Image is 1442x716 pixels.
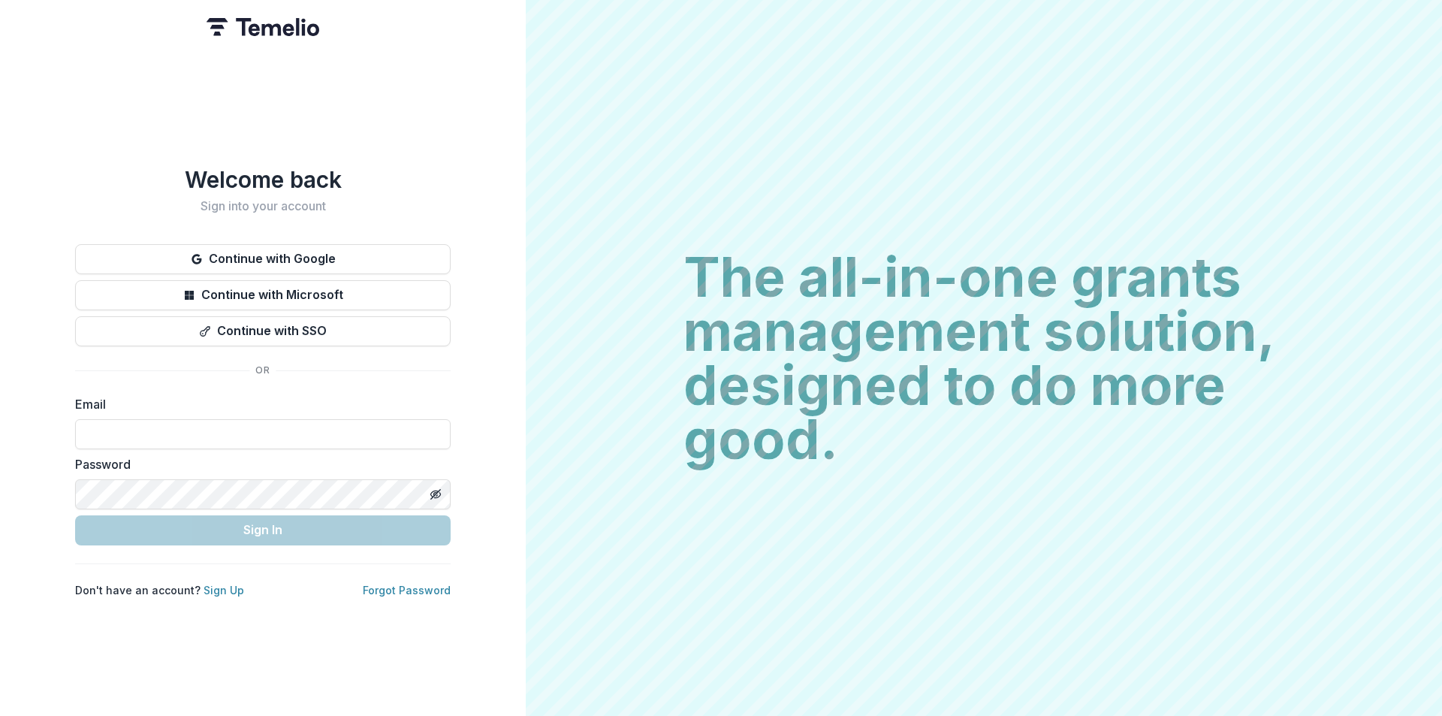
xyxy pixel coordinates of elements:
[75,280,451,310] button: Continue with Microsoft
[424,482,448,506] button: Toggle password visibility
[207,18,319,36] img: Temelio
[75,582,244,598] p: Don't have an account?
[363,584,451,597] a: Forgot Password
[75,395,442,413] label: Email
[204,584,244,597] a: Sign Up
[75,515,451,545] button: Sign In
[75,316,451,346] button: Continue with SSO
[75,455,442,473] label: Password
[75,166,451,193] h1: Welcome back
[75,199,451,213] h2: Sign into your account
[75,244,451,274] button: Continue with Google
